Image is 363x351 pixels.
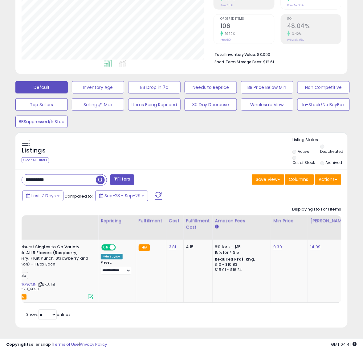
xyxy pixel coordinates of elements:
[101,254,123,260] div: Win BuyBox
[297,98,350,111] button: In-Stock/No BuyBox
[241,81,293,94] button: BB Price Below Min
[186,244,208,250] div: 4.15
[110,174,134,185] button: Filters
[80,342,107,348] a: Privacy Policy
[220,3,233,7] small: Prev: $158
[315,174,341,185] button: Actions
[22,191,63,201] button: Last 7 Days
[288,17,341,21] span: ROI
[289,177,308,183] span: Columns
[215,257,255,262] b: Reduced Prof. Rng.
[215,268,266,273] div: $15.01 - $16.24
[26,312,71,318] span: Show: entries
[1,282,55,291] span: | SKU: Int Wholesale_829_14.99
[128,81,181,94] button: BB Drop in 7d
[297,81,350,94] button: Non Competitive
[139,244,150,251] small: FBA
[220,17,274,21] span: Ordered Items
[215,244,266,250] div: 8% for <= $15
[292,207,341,213] div: Displaying 1 to 1 of 1 items
[31,193,56,199] span: Last 7 Days
[214,52,256,57] b: Total Inventory Value:
[139,218,164,224] div: Fulfillment
[101,261,131,275] div: Preset:
[128,98,181,111] button: Items Being Repriced
[311,244,321,250] a: 14.99
[292,160,315,165] label: Out of Stock
[185,81,237,94] button: Needs to Reprice
[101,218,133,224] div: Repricing
[169,244,176,250] a: 3.81
[22,147,46,155] h5: Listings
[6,342,107,348] div: seller snap | |
[15,81,68,94] button: Default
[288,38,304,42] small: Prev: 46.45%
[220,23,274,31] h2: 106
[288,23,341,31] h2: 48.04%
[252,174,284,185] button: Save View
[241,98,293,111] button: Wholesale View
[220,38,231,42] small: Prev: 89
[215,218,268,224] div: Amazon Fees
[72,81,124,94] button: Inventory Age
[14,282,37,287] a: B07YRX3CMN
[104,193,141,199] span: Sep-23 - Sep-29
[214,50,337,58] li: $3,090
[53,342,79,348] a: Terms of Use
[215,224,219,230] small: Amazon Fees.
[64,194,93,199] span: Compared to:
[326,160,342,165] label: Archived
[263,59,274,65] span: $12.61
[215,250,266,256] div: 15% for > $15
[311,218,347,224] div: [PERSON_NAME]
[215,262,266,268] div: $10 - $10.83
[169,218,181,224] div: Cost
[15,98,68,111] button: Top Sellers
[288,3,304,7] small: Prev: 52.00%
[1,244,93,299] div: ASIN:
[214,59,263,65] b: Short Term Storage Fees:
[274,244,282,250] a: 9.39
[186,218,210,231] div: Fulfillment Cost
[72,98,124,111] button: Selling @ Max
[14,244,89,269] b: Starburst Singles to Go Variety Pack: All 5 Flavors (Raspberry, Cherry, Fruit Punch, Strawberry a...
[102,245,110,250] span: ON
[290,31,302,36] small: 3.42%
[223,31,235,36] small: 19.10%
[185,98,237,111] button: 30 Day Decrease
[15,116,68,128] button: BBSuppressed/InStoc
[320,149,344,154] label: Deactivated
[274,218,305,224] div: Min Price
[95,191,148,201] button: Sep-23 - Sep-29
[292,137,348,143] p: Listing States:
[331,342,357,348] span: 2025-10-7 04:41 GMT
[22,157,49,163] div: Clear All Filters
[115,245,125,250] span: OFF
[285,174,314,185] button: Columns
[298,149,309,154] label: Active
[6,342,29,348] strong: Copyright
